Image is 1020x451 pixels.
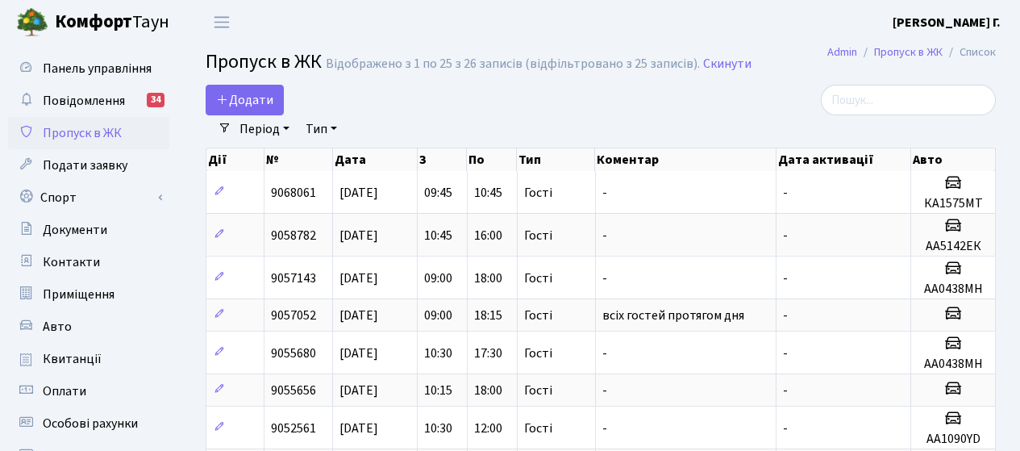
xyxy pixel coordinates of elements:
[55,9,132,35] b: Комфорт
[474,227,502,244] span: 16:00
[418,148,468,171] th: З
[783,307,788,324] span: -
[474,307,502,324] span: 18:15
[524,309,552,322] span: Гості
[602,227,607,244] span: -
[424,345,452,362] span: 10:30
[424,269,452,287] span: 09:00
[783,345,788,362] span: -
[339,307,378,324] span: [DATE]
[524,384,552,397] span: Гості
[43,253,100,271] span: Контакти
[43,221,107,239] span: Документи
[776,148,911,171] th: Дата активації
[783,420,788,437] span: -
[602,420,607,437] span: -
[8,117,169,149] a: Пропуск в ЖК
[271,345,316,362] span: 9055680
[467,148,517,171] th: По
[821,85,996,115] input: Пошук...
[874,44,943,61] a: Пропуск в ЖК
[424,307,452,324] span: 09:00
[602,184,607,202] span: -
[43,350,102,368] span: Квитанції
[424,184,452,202] span: 09:45
[474,382,502,399] span: 18:00
[8,278,169,311] a: Приміщення
[55,9,169,36] span: Таун
[8,85,169,117] a: Повідомлення34
[43,60,152,77] span: Панель управління
[206,85,284,115] a: Додати
[339,269,378,287] span: [DATE]
[339,420,378,437] span: [DATE]
[202,9,242,35] button: Переключити навігацію
[424,382,452,399] span: 10:15
[602,269,607,287] span: -
[147,93,164,107] div: 34
[8,311,169,343] a: Авто
[893,13,1001,32] a: [PERSON_NAME] Г.
[918,239,989,254] h5: АА5142ЕК
[703,56,751,72] a: Скинути
[271,307,316,324] span: 9057052
[524,229,552,242] span: Гості
[264,148,333,171] th: №
[333,148,417,171] th: Дата
[474,345,502,362] span: 17:30
[893,14,1001,31] b: [PERSON_NAME] Г.
[8,52,169,85] a: Панель управління
[783,382,788,399] span: -
[43,92,125,110] span: Повідомлення
[233,115,296,143] a: Період
[424,420,452,437] span: 10:30
[299,115,343,143] a: Тип
[206,148,264,171] th: Дії
[783,269,788,287] span: -
[43,318,72,336] span: Авто
[602,307,744,324] span: всіх гостей протягом дня
[43,286,114,303] span: Приміщення
[524,272,552,285] span: Гості
[918,282,989,297] h5: АА0438МН
[474,420,502,437] span: 12:00
[8,214,169,246] a: Документи
[271,420,316,437] span: 9052561
[602,382,607,399] span: -
[8,407,169,440] a: Особові рахунки
[918,432,989,447] h5: АА1090YD
[524,186,552,199] span: Гості
[474,269,502,287] span: 18:00
[43,382,86,400] span: Оплати
[517,148,595,171] th: Тип
[595,148,776,171] th: Коментар
[827,44,857,61] a: Admin
[43,415,138,432] span: Особові рахунки
[783,227,788,244] span: -
[8,375,169,407] a: Оплати
[524,347,552,360] span: Гості
[8,343,169,375] a: Квитанції
[339,184,378,202] span: [DATE]
[271,184,316,202] span: 9068061
[326,56,700,72] div: Відображено з 1 по 25 з 26 записів (відфільтровано з 25 записів).
[271,227,316,244] span: 9058782
[602,345,607,362] span: -
[206,48,322,76] span: Пропуск в ЖК
[918,357,989,372] h5: АА0438МН
[943,44,996,61] li: Список
[271,382,316,399] span: 9055656
[524,422,552,435] span: Гості
[8,149,169,182] a: Подати заявку
[911,148,996,171] th: Авто
[339,227,378,244] span: [DATE]
[271,269,316,287] span: 9057143
[216,91,273,109] span: Додати
[783,184,788,202] span: -
[43,124,122,142] span: Пропуск в ЖК
[339,345,378,362] span: [DATE]
[918,196,989,211] h5: КА1575МТ
[339,382,378,399] span: [DATE]
[16,6,48,39] img: logo.png
[803,35,1020,69] nav: breadcrumb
